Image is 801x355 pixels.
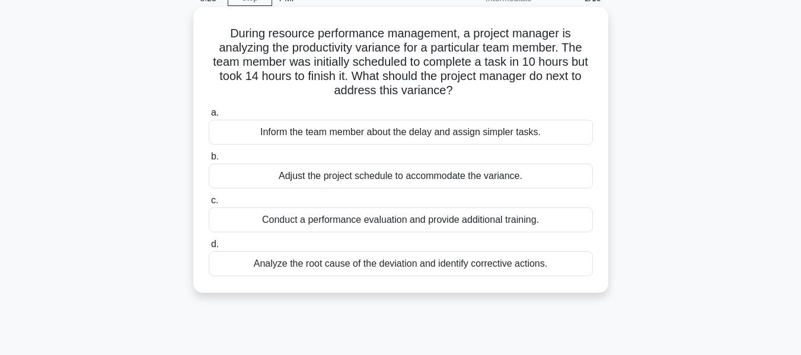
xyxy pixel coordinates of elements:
[211,151,219,161] span: b.
[211,239,219,249] span: d.
[209,207,593,232] div: Conduct a performance evaluation and provide additional training.
[209,251,593,276] div: Analyze the root cause of the deviation and identify corrective actions.
[209,120,593,145] div: Inform the team member about the delay and assign simpler tasks.
[208,26,594,98] h5: During resource performance management, a project manager is analyzing the productivity variance ...
[211,107,219,117] span: a.
[211,195,218,205] span: c.
[209,164,593,188] div: Adjust the project schedule to accommodate the variance.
